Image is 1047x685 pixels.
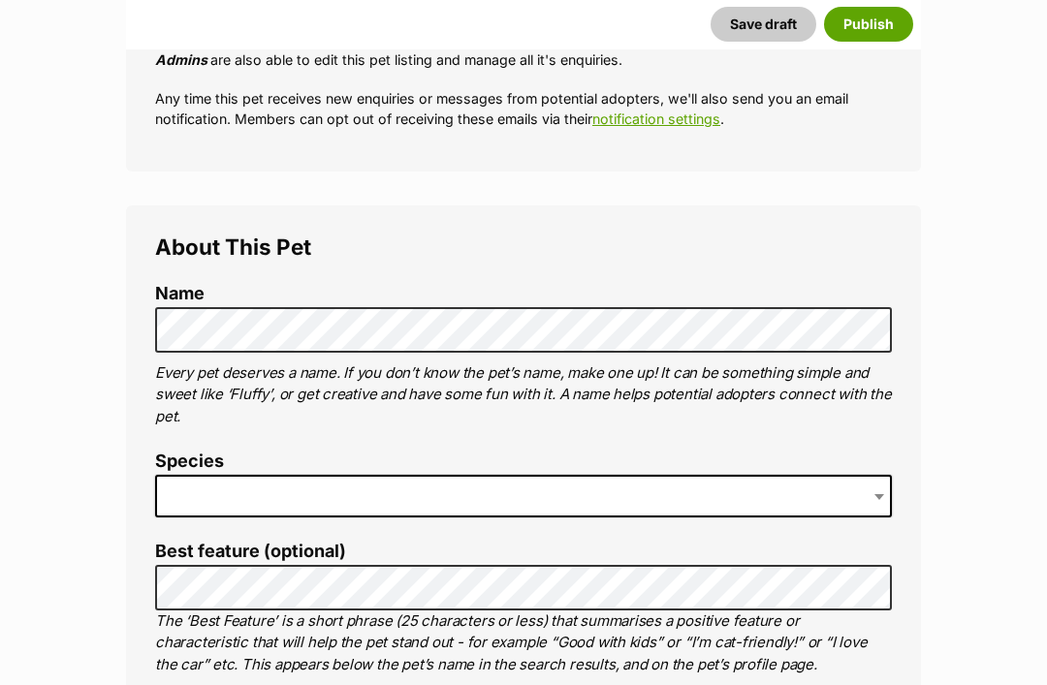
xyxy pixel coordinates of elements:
button: Publish [824,7,913,42]
label: Best feature (optional) [155,542,892,562]
p: Every pet deserves a name. If you don’t know the pet’s name, make one up! It can be something sim... [155,362,892,428]
em: Group Admins [155,30,878,67]
label: Species [155,451,892,472]
p: The ‘Best Feature’ is a short phrase (25 characters or less) that summarises a positive feature o... [155,610,892,676]
a: notification settings [592,110,720,127]
button: Save draft [711,7,816,42]
p: Any time this pet receives new enquiries or messages from potential adopters, we'll also send you... [155,88,892,130]
label: Name [155,284,892,304]
span: About This Pet [155,234,311,260]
